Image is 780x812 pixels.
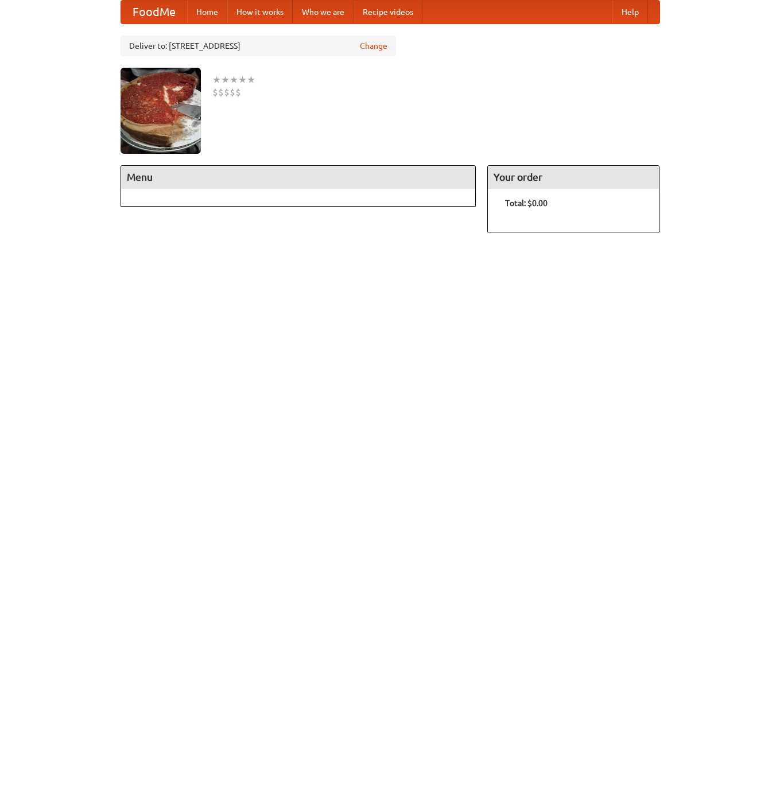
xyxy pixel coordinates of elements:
a: FoodMe [121,1,187,24]
a: Change [360,40,387,52]
a: Help [612,1,648,24]
a: Who we are [293,1,354,24]
img: angular.jpg [121,68,201,154]
a: Recipe videos [354,1,422,24]
li: ★ [247,73,255,86]
a: How it works [227,1,293,24]
li: ★ [212,73,221,86]
li: $ [235,86,241,99]
a: Home [187,1,227,24]
div: Deliver to: [STREET_ADDRESS] [121,36,396,56]
li: ★ [238,73,247,86]
li: $ [218,86,224,99]
li: $ [212,86,218,99]
h4: Menu [121,166,476,189]
li: $ [224,86,230,99]
h4: Your order [488,166,659,189]
li: ★ [221,73,230,86]
li: $ [230,86,235,99]
li: ★ [230,73,238,86]
b: Total: $0.00 [505,199,548,208]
